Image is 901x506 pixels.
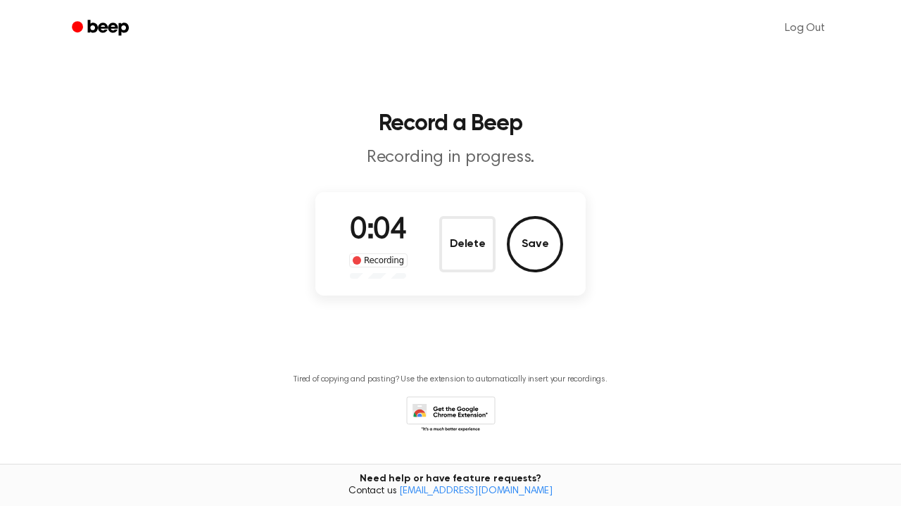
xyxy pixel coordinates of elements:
a: Log Out [771,11,839,45]
span: Contact us [8,486,893,498]
p: Recording in progress. [180,146,721,170]
a: [EMAIL_ADDRESS][DOMAIN_NAME] [399,486,553,496]
button: Delete Audio Record [439,216,496,272]
div: Recording [349,253,408,267]
span: 0:04 [350,216,406,246]
h1: Record a Beep [90,113,811,135]
p: Tired of copying and pasting? Use the extension to automatically insert your recordings. [294,374,607,385]
button: Save Audio Record [507,216,563,272]
a: Beep [62,15,141,42]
